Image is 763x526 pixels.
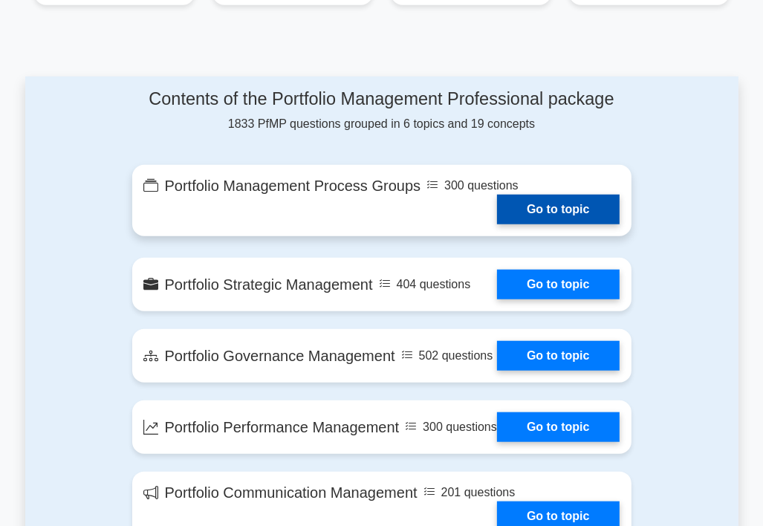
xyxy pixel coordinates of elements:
[497,412,619,442] a: Go to topic
[497,270,619,299] a: Go to topic
[497,195,619,224] a: Go to topic
[497,341,619,371] a: Go to topic
[132,88,631,109] h4: Contents of the Portfolio Management Professional package
[132,88,631,133] div: 1833 PfMP questions grouped in 6 topics and 19 concepts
